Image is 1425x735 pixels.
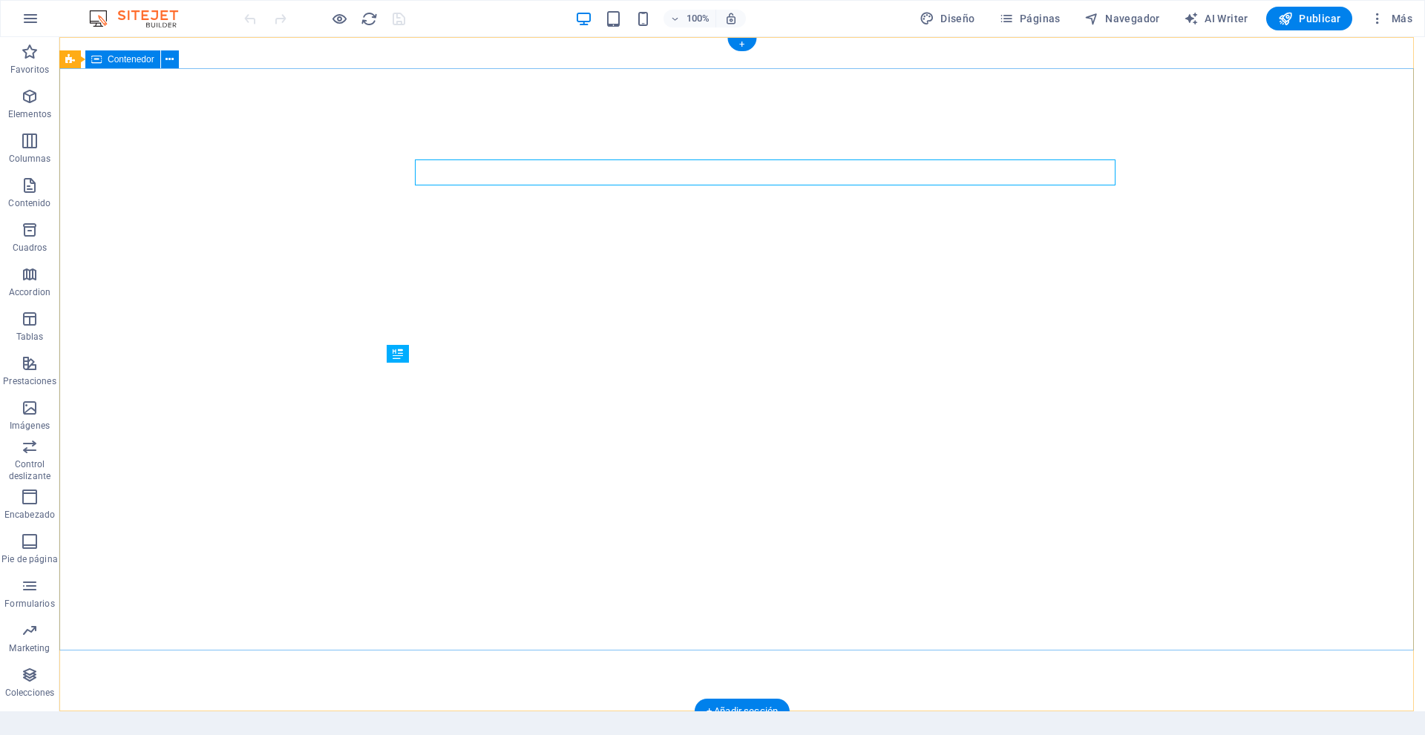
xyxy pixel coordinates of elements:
p: Favoritos [10,64,49,76]
i: Volver a cargar página [361,10,378,27]
p: Contenido [8,197,50,209]
p: Pie de página [1,553,57,565]
button: reload [360,10,378,27]
span: Más [1370,11,1412,26]
p: Elementos [8,108,51,120]
span: Navegador [1084,11,1160,26]
button: Diseño [914,7,981,30]
button: Publicar [1266,7,1353,30]
button: 100% [664,10,716,27]
img: Editor Logo [85,10,197,27]
button: Haz clic para salir del modo de previsualización y seguir editando [330,10,348,27]
span: Publicar [1278,11,1341,26]
button: AI Writer [1178,7,1254,30]
p: Marketing [9,642,50,654]
div: + Añadir sección [695,699,790,724]
p: Accordion [9,286,50,298]
h6: 100% [686,10,710,27]
button: Más [1364,7,1418,30]
i: Al redimensionar, ajustar el nivel de zoom automáticamente para ajustarse al dispositivo elegido. [724,12,738,25]
p: Formularios [4,598,54,610]
span: Diseño [920,11,975,26]
button: Navegador [1078,7,1166,30]
p: Columnas [9,153,51,165]
p: Imágenes [10,420,50,432]
p: Tablas [16,331,44,343]
span: Páginas [999,11,1061,26]
span: AI Writer [1184,11,1248,26]
p: Encabezado [4,509,55,521]
div: Diseño (Ctrl+Alt+Y) [914,7,981,30]
button: Páginas [993,7,1067,30]
p: Colecciones [5,687,54,699]
p: Cuadros [13,242,47,254]
span: Contenedor [108,55,154,64]
p: Prestaciones [3,375,56,387]
div: + [727,38,756,51]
